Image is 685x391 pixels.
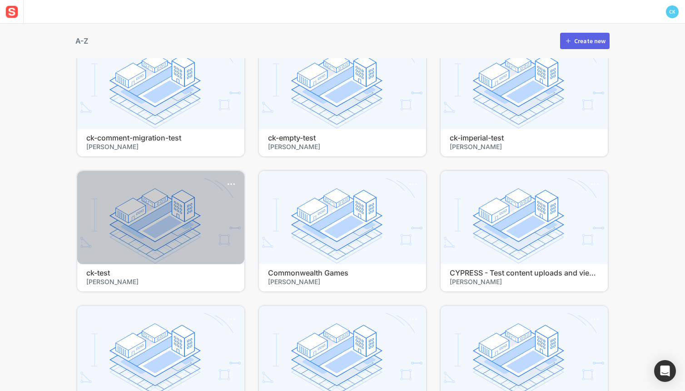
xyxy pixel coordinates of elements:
[450,277,599,286] span: [PERSON_NAME]
[268,277,417,286] span: [PERSON_NAME]
[560,33,610,49] button: Create new
[86,269,235,277] h4: ck-test
[4,4,20,20] img: sensat
[86,134,235,142] h4: ck-comment-migration-test
[86,142,235,151] span: [PERSON_NAME]
[654,360,676,382] div: Open Intercom Messenger
[450,142,599,151] span: [PERSON_NAME]
[450,134,599,142] h4: ck-imperial-test
[86,277,235,286] span: [PERSON_NAME]
[268,134,417,142] h4: ck-empty-test
[450,269,599,277] h4: CYPRESS - Test content uploads and viewing
[574,38,606,44] div: Create new
[268,269,417,277] h4: Commonwealth Games
[669,9,675,15] text: CK
[268,142,417,151] span: [PERSON_NAME]
[75,35,88,46] div: A-Z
